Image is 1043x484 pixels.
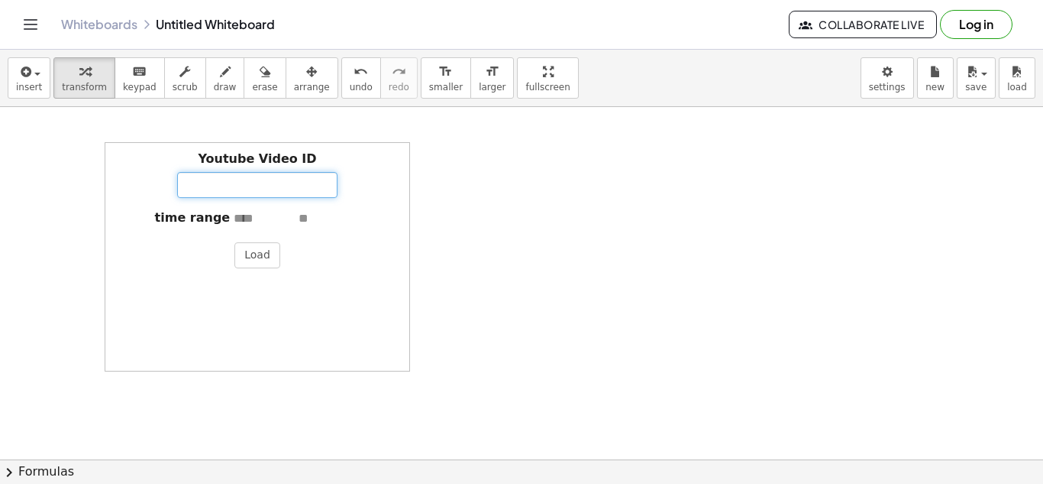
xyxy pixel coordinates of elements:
button: new [917,57,954,99]
span: draw [214,82,237,93]
span: larger [479,82,505,93]
button: Log in [940,10,1012,39]
button: Load [234,242,280,268]
label: time range [155,210,231,227]
span: settings [869,82,906,93]
i: redo [392,63,406,81]
i: keyboard [132,63,147,81]
span: fullscreen [525,82,570,93]
button: settings [861,57,914,99]
button: Collaborate Live [789,11,937,38]
button: save [957,57,996,99]
button: redoredo [380,57,418,99]
button: scrub [164,57,206,99]
button: arrange [286,57,338,99]
button: draw [205,57,245,99]
button: Toggle navigation [18,12,43,37]
label: Youtube Video ID [198,151,316,168]
span: keypad [123,82,157,93]
span: new [925,82,945,93]
span: scrub [173,82,198,93]
a: Whiteboards [61,17,137,32]
button: load [999,57,1035,99]
i: format_size [438,63,453,81]
span: transform [62,82,107,93]
span: save [965,82,986,93]
button: insert [8,57,50,99]
span: arrange [294,82,330,93]
span: load [1007,82,1027,93]
i: undo [354,63,368,81]
button: format_sizelarger [470,57,514,99]
span: redo [389,82,409,93]
span: erase [252,82,277,93]
span: smaller [429,82,463,93]
span: Collaborate Live [802,18,924,31]
span: undo [350,82,373,93]
span: insert [16,82,42,93]
i: format_size [485,63,499,81]
button: fullscreen [517,57,578,99]
button: undoundo [341,57,381,99]
button: erase [244,57,286,99]
button: format_sizesmaller [421,57,471,99]
button: keyboardkeypad [115,57,165,99]
button: transform [53,57,115,99]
